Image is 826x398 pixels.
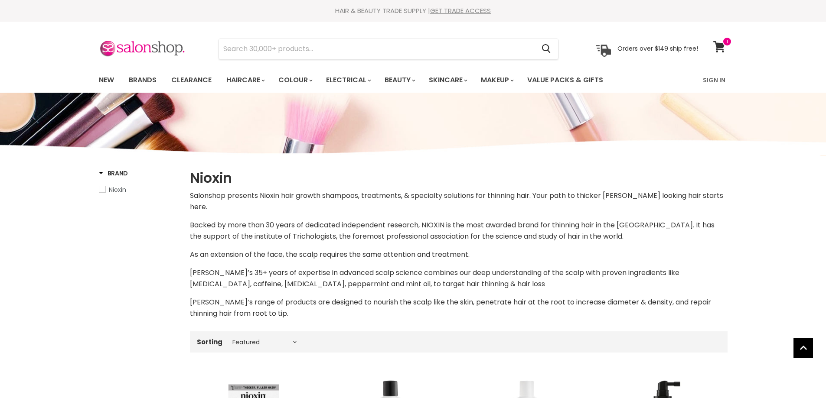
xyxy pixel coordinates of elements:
[92,71,121,89] a: New
[190,267,728,290] p: [PERSON_NAME]’s 35+ years of expertise in advanced scalp science combines our deep understanding ...
[190,169,728,187] h1: Nioxin
[521,71,610,89] a: Value Packs & Gifts
[219,39,535,59] input: Search
[219,39,558,59] form: Product
[422,71,473,89] a: Skincare
[165,71,218,89] a: Clearance
[190,220,715,241] span: Backed by more than 30 years of dedicated independent research, NIOXIN is the most awarded brand ...
[88,6,738,15] div: HAIR & BEAUTY TRADE SUPPLY |
[698,71,731,89] a: Sign In
[109,185,126,194] span: Nioxin
[272,71,318,89] a: Colour
[99,185,179,194] a: Nioxin
[190,297,728,319] p: [PERSON_NAME]’s range of products are designed to nourish the scalp like the skin, penetrate hair...
[190,190,728,213] p: Salonshop presents Nioxin hair growth shampoos, treatments, & specialty solutions for thinning ha...
[320,71,376,89] a: Electrical
[92,68,654,93] ul: Main menu
[88,68,738,93] nav: Main
[474,71,519,89] a: Makeup
[99,169,128,178] h3: Brand
[197,338,222,346] label: Sorting
[617,45,698,52] p: Orders over $149 ship free!
[190,249,728,260] p: As an extension of the face, the scalp requires the same attention and treatment.
[378,71,421,89] a: Beauty
[220,71,270,89] a: Haircare
[430,6,491,15] a: GET TRADE ACCESS
[122,71,163,89] a: Brands
[535,39,558,59] button: Search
